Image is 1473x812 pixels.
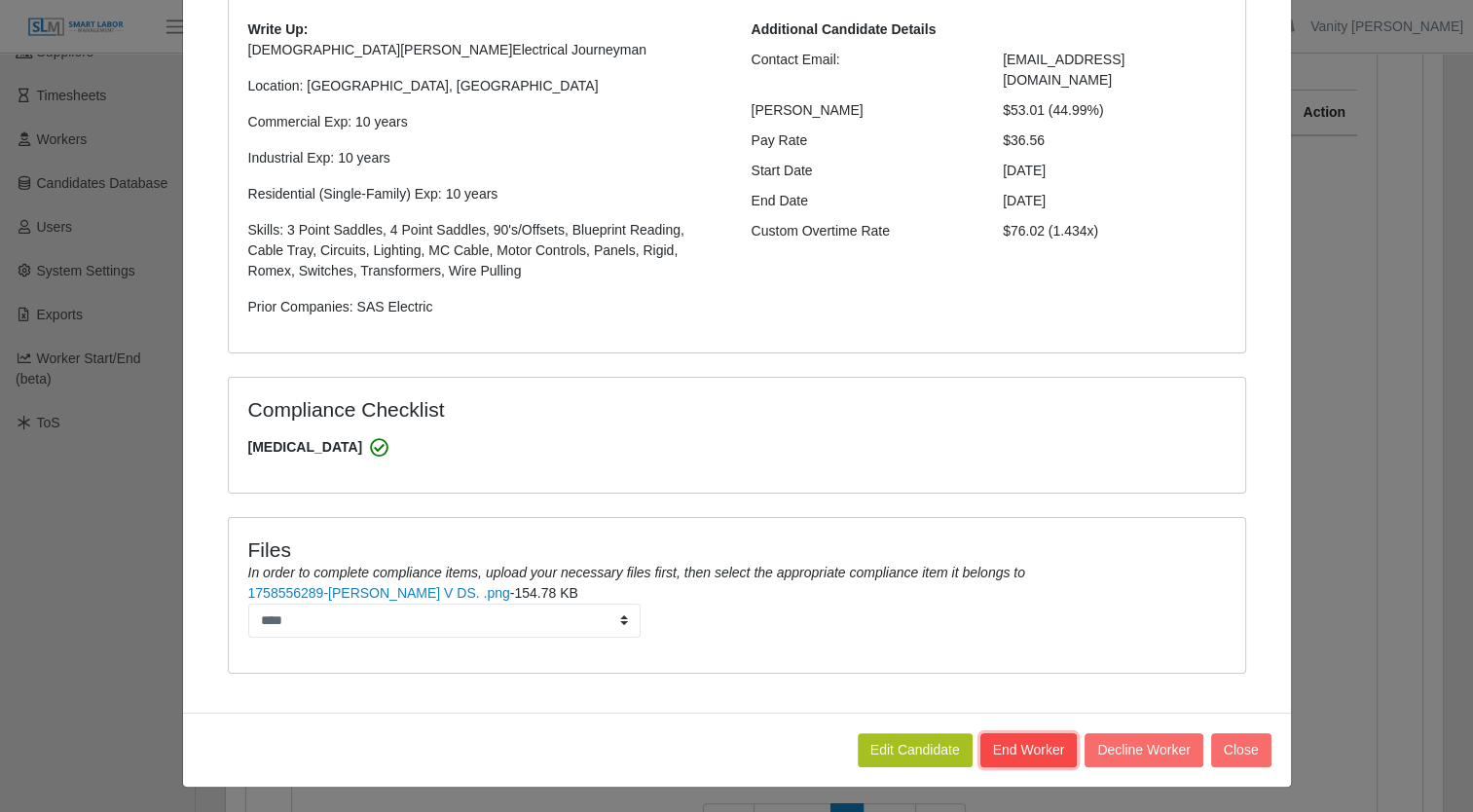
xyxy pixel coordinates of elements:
[737,50,989,91] div: Contact Email:
[248,585,510,601] a: 1758556289-[PERSON_NAME] V DS. .png
[248,40,722,60] p: [DEMOGRAPHIC_DATA][PERSON_NAME]Electrical Journeyman
[1085,733,1202,767] button: Decline Worker
[248,583,1226,638] li: -
[248,220,722,281] p: Skills: 3 Point Saddles, 4 Point Saddles, 90's/Offsets, Blueprint Reading, Cable Tray, Circuits, ...
[248,297,722,317] p: Prior Companies: SAS Electric
[988,100,1240,121] div: $53.01 (44.99%)
[988,161,1240,181] div: [DATE]
[737,161,989,181] div: Start Date
[737,221,989,241] div: Custom Overtime Rate
[858,733,973,767] a: Edit Candidate
[248,397,890,422] h4: Compliance Checklist
[980,733,1078,767] button: End Worker
[248,21,309,37] b: Write Up:
[737,191,989,211] div: End Date
[248,112,722,132] p: Commercial Exp: 10 years
[1003,193,1046,208] span: [DATE]
[1211,733,1271,767] button: Close
[248,437,1226,458] span: [MEDICAL_DATA]
[248,565,1025,580] i: In order to complete compliance items, upload your necessary files first, then select the appropr...
[248,184,722,204] p: Residential (Single-Family) Exp: 10 years
[248,537,1226,562] h4: Files
[1003,223,1098,239] span: $76.02 (1.434x)
[988,130,1240,151] div: $36.56
[1003,52,1124,88] span: [EMAIL_ADDRESS][DOMAIN_NAME]
[737,100,989,121] div: [PERSON_NAME]
[514,585,577,601] span: 154.78 KB
[752,21,937,37] b: Additional Candidate Details
[248,148,722,168] p: Industrial Exp: 10 years
[248,76,722,96] p: Location: [GEOGRAPHIC_DATA], [GEOGRAPHIC_DATA]
[737,130,989,151] div: Pay Rate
